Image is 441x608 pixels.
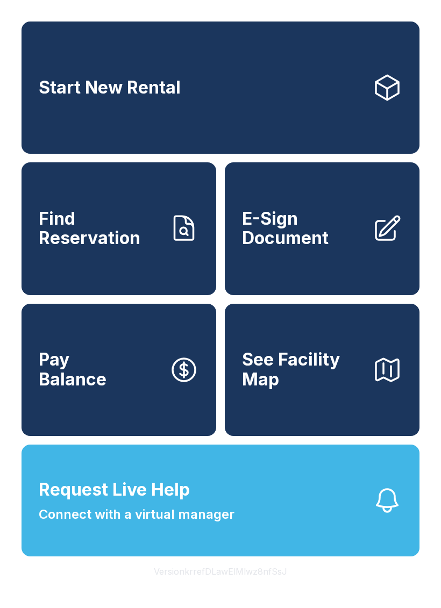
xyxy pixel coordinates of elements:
span: Find Reservation [39,209,160,248]
button: See Facility Map [225,304,419,436]
span: See Facility Map [242,350,364,389]
button: Request Live HelpConnect with a virtual manager [22,445,419,556]
span: Connect with a virtual manager [39,505,234,524]
a: E-Sign Document [225,162,419,295]
span: Start New Rental [39,78,181,98]
a: Find Reservation [22,162,216,295]
span: Pay Balance [39,350,106,389]
span: E-Sign Document [242,209,364,248]
button: PayBalance [22,304,216,436]
span: Request Live Help [39,477,190,503]
button: VersionkrrefDLawElMlwz8nfSsJ [145,556,296,586]
a: Start New Rental [22,22,419,154]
